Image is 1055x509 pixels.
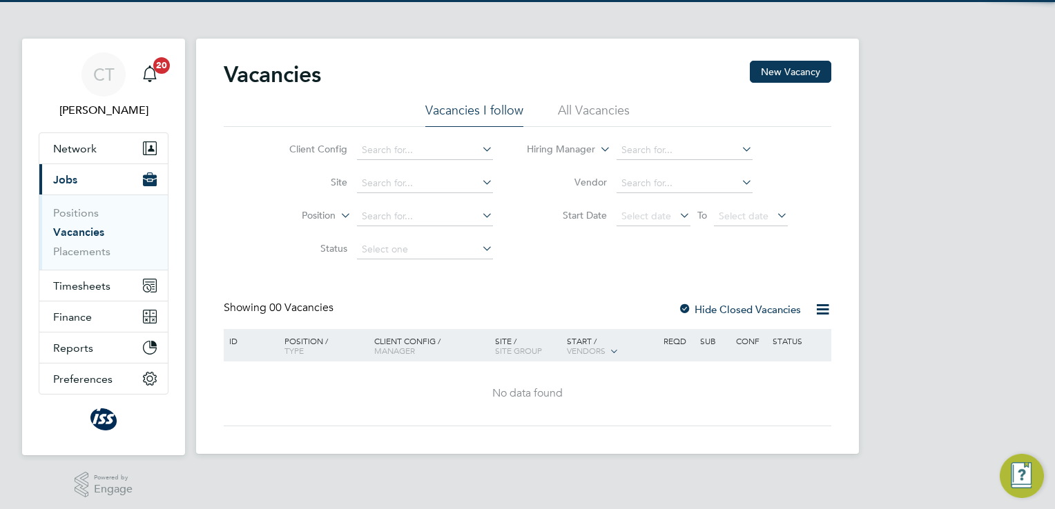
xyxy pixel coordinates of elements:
input: Select one [357,240,493,259]
nav: Main navigation [22,39,185,455]
input: Search for... [617,174,753,193]
span: Reports [53,341,93,355]
label: Site [268,176,347,188]
input: Search for... [357,207,493,226]
span: 20 [153,57,170,74]
span: Network [53,142,97,155]
a: 20 [136,52,164,97]
label: Hide Closed Vacancies [678,303,801,316]
div: Client Config / [371,329,492,362]
div: Position / [274,329,371,362]
span: 00 Vacancies [269,301,333,315]
div: Showing [224,301,336,315]
a: Positions [53,206,99,219]
li: All Vacancies [558,102,630,127]
a: Placements [53,245,110,258]
span: Select date [719,210,768,222]
div: Start / [563,329,660,363]
label: Hiring Manager [516,143,595,157]
li: Vacancies I follow [425,102,523,127]
a: Go to home page [39,408,168,430]
button: Reports [39,332,168,363]
div: Status [769,329,829,352]
input: Search for... [617,141,753,160]
label: Vendor [527,176,607,188]
label: Start Date [527,209,607,221]
div: Site / [492,329,564,362]
input: Search for... [357,174,493,193]
span: Timesheets [53,279,110,292]
span: Type [284,345,304,356]
button: Preferences [39,363,168,394]
span: Select date [621,210,671,222]
button: Engage Resource Center [1000,454,1044,498]
label: Client Config [268,143,347,155]
a: Vacancies [53,226,104,239]
div: No data found [226,386,829,401]
span: Jobs [53,173,77,186]
span: Site Group [495,345,542,356]
a: Powered byEngage [75,472,133,498]
label: Position [256,209,336,223]
span: Powered by [94,472,133,483]
span: Engage [94,483,133,495]
h2: Vacancies [224,61,321,88]
button: Jobs [39,164,168,194]
button: Finance [39,301,168,332]
div: Reqd [660,329,696,352]
span: CT [93,66,115,83]
input: Search for... [357,141,493,160]
button: New Vacancy [750,61,831,83]
span: Chris Tudor-Jones [39,102,168,119]
span: To [693,206,711,224]
span: Vendors [567,345,606,356]
img: issmediclean-logo-retina.png [90,408,116,430]
span: Finance [53,310,92,323]
div: ID [226,329,274,352]
button: Network [39,133,168,163]
span: Manager [374,345,415,356]
label: Status [268,242,347,254]
div: Conf [733,329,768,352]
div: Sub [697,329,733,352]
div: Jobs [39,194,168,270]
a: CT[PERSON_NAME] [39,52,168,119]
button: Timesheets [39,270,168,301]
span: Preferences [53,372,113,386]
